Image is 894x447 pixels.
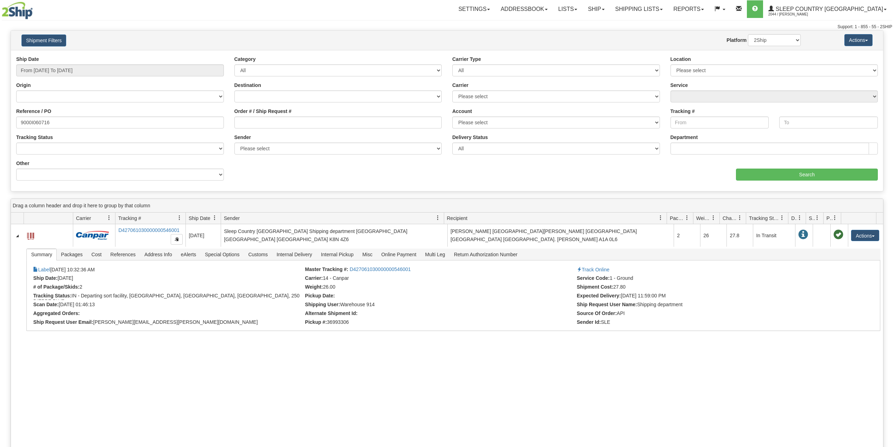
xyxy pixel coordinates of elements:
[577,310,617,316] strong: Source Of Order:
[224,215,240,222] span: Sender
[794,212,806,224] a: Delivery Status filter column settings
[33,284,303,291] li: 2
[16,56,39,63] label: Ship Date
[209,212,221,224] a: Ship Date filter column settings
[221,224,447,247] td: Sleep Country [GEOGRAPHIC_DATA] Shipping department [GEOGRAPHIC_DATA] [GEOGRAPHIC_DATA] [GEOGRAPH...
[2,2,33,19] img: logo2044.jpg
[811,212,823,224] a: Shipment Issues filter column settings
[726,224,753,247] td: 27.8
[27,249,56,260] span: Summary
[189,215,210,222] span: Ship Date
[577,275,610,281] strong: Service Code:
[447,224,674,247] td: [PERSON_NAME] [GEOGRAPHIC_DATA][PERSON_NAME] [GEOGRAPHIC_DATA] [GEOGRAPHIC_DATA] [GEOGRAPHIC_DATA...
[798,230,808,240] span: In Transit
[33,302,58,307] strong: Scan Date:
[577,319,847,326] li: SLE
[33,293,71,298] strong: Tracking Status:
[305,319,327,325] strong: Pickup #:
[234,56,256,63] label: Category
[829,212,841,224] a: Pickup Status filter column settings
[305,293,335,298] strong: Pickup Date:
[234,82,261,89] label: Destination
[452,56,481,63] label: Carrier Type
[33,302,303,309] li: [DATE] 01:46:13
[234,134,251,141] label: Sender
[421,249,449,260] span: Multi Leg
[33,284,80,290] strong: # of Package/Skids:
[833,230,843,240] span: Pickup Successfully created
[106,249,140,260] span: References
[305,275,323,281] strong: Carrier:
[674,224,700,247] td: 2
[76,215,91,222] span: Carrier
[577,293,621,298] strong: Expected Delivery:
[33,319,93,325] strong: Ship Request User Email:
[33,310,80,316] strong: Aggregated Orders:
[577,284,613,290] strong: Shipment Cost:
[305,302,340,307] strong: Shipping User:
[583,0,610,18] a: Ship
[726,37,747,44] label: Platform
[776,212,788,224] a: Tracking Status filter column settings
[753,224,795,247] td: In Transit
[177,249,201,260] span: eAlerts
[201,249,244,260] span: Special Options
[317,249,358,260] span: Internal Pickup
[734,212,746,224] a: Charge filter column settings
[763,0,892,18] a: Sleep Country [GEOGRAPHIC_DATA] 2044 / [PERSON_NAME]
[234,108,292,115] label: Order # / Ship Request #
[14,232,21,239] a: Collapse
[670,108,695,115] label: Tracking #
[655,212,667,224] a: Recipient filter column settings
[103,212,115,224] a: Carrier filter column settings
[305,302,575,309] li: Warehouse 914 (26235)
[244,249,272,260] span: Customs
[826,215,832,222] span: Pickup Status
[707,212,719,224] a: Weight filter column settings
[16,108,51,115] label: Reference / PO
[670,56,691,63] label: Location
[305,284,323,290] strong: Weight:
[670,134,698,141] label: Department
[447,215,467,222] span: Recipient
[670,117,769,128] input: From
[670,215,685,222] span: Packages
[452,108,472,115] label: Account
[305,266,348,272] strong: Master Tracking #:
[76,231,109,240] img: 14 - Canpar
[577,267,610,272] a: Track Online
[33,293,303,300] li: IN - Departing sort facility, [GEOGRAPHIC_DATA], [GEOGRAPHIC_DATA], [GEOGRAPHIC_DATA], 250 DIEPPE...
[768,11,821,18] span: 2044 / [PERSON_NAME]
[33,275,57,281] strong: Ship Date:
[553,0,583,18] a: Lists
[33,266,303,273] li: [DATE] 10:32:36 AM
[11,199,883,213] div: grid grouping header
[681,212,693,224] a: Packages filter column settings
[577,275,847,282] li: 1 - Ground
[57,249,87,260] span: Packages
[87,249,106,260] span: Cost
[450,249,522,260] span: Return Authorization Number
[118,215,141,222] span: Tracking #
[272,249,316,260] span: Internal Delivery
[452,134,488,141] label: Delivery Status
[33,319,303,326] li: [PERSON_NAME][EMAIL_ADDRESS][PERSON_NAME][DOMAIN_NAME]
[16,160,29,167] label: Other
[668,0,709,18] a: Reports
[305,319,575,326] li: 36993306
[140,249,176,260] span: Address Info
[33,275,303,282] li: [DATE]
[453,0,495,18] a: Settings
[577,284,847,291] li: 27.80
[774,6,883,12] span: Sleep Country [GEOGRAPHIC_DATA]
[610,0,668,18] a: Shipping lists
[736,169,878,181] input: Search
[749,215,780,222] span: Tracking Status
[16,82,31,89] label: Origin
[577,302,637,307] strong: Ship Request User Name:
[577,302,847,309] li: Shipping department
[452,82,468,89] label: Carrier
[358,249,377,260] span: Misc
[305,284,575,291] li: 26.00
[700,224,726,247] td: 26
